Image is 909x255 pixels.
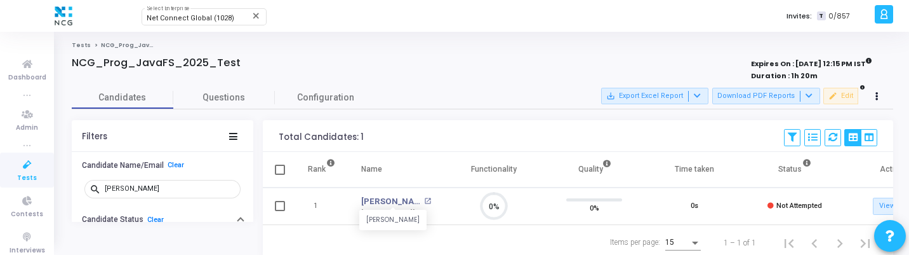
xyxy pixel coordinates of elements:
[251,11,262,21] mat-icon: Clear
[147,216,164,224] a: Clear
[147,14,234,22] span: Net Connect Global (1028)
[359,210,427,230] div: [PERSON_NAME]
[844,129,877,146] div: View Options
[675,162,714,176] div: Time taken
[817,11,825,21] span: T
[72,41,893,50] nav: breadcrumb
[610,237,660,248] div: Items per page:
[17,173,37,184] span: Tests
[828,11,850,22] span: 0/857
[168,161,184,169] a: Clear
[751,71,818,81] strong: Duration : 1h 20m
[712,88,820,104] button: Download PDF Reports
[11,209,43,220] span: Contests
[544,152,644,188] th: Quality
[724,237,756,249] div: 1 – 1 of 1
[745,152,845,188] th: Status
[173,91,275,104] span: Questions
[295,152,348,188] th: Rank
[90,183,105,195] mat-icon: search
[606,92,615,100] mat-icon: save_alt
[828,92,837,100] mat-icon: edit
[823,88,858,104] button: Edit
[72,155,253,175] button: Candidate Name/EmailClear
[51,3,76,29] img: logo
[72,210,253,230] button: Candidate StatusClear
[665,238,701,247] mat-select: Items per page:
[297,91,354,104] span: Configuration
[105,185,236,193] input: Search...
[751,55,872,69] strong: Expires On : [DATE] 12:15 PM IST
[776,202,822,210] span: Not Attempted
[101,41,201,49] span: NCG_Prog_JavaFS_2025_Test
[590,202,599,214] span: 0%
[444,152,544,188] th: Functionality
[665,238,674,247] span: 15
[82,161,164,170] h6: Candidate Name/Email
[82,215,143,224] h6: Candidate Status
[601,88,708,104] button: Export Excel Report
[691,201,698,212] div: 0s
[361,208,431,217] div: [EMAIL_ADDRESS][DOMAIN_NAME]
[361,195,421,208] a: [PERSON_NAME]
[361,162,382,176] div: Name
[82,132,107,142] div: Filters
[786,11,812,22] label: Invites:
[72,57,241,69] h4: NCG_Prog_JavaFS_2025_Test
[279,132,364,142] div: Total Candidates: 1
[72,91,173,104] span: Candidates
[8,72,46,83] span: Dashboard
[295,188,348,225] td: 1
[16,123,38,134] span: Admin
[424,198,431,205] mat-icon: open_in_new
[72,41,91,49] a: Tests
